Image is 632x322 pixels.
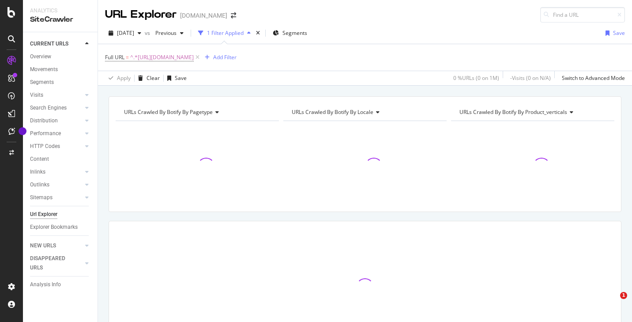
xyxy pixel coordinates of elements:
[30,180,49,189] div: Outlinks
[254,29,262,38] div: times
[30,254,75,273] div: DISAPPEARED URLS
[152,29,177,37] span: Previous
[30,142,60,151] div: HTTP Codes
[30,210,57,219] div: Url Explorer
[30,223,78,232] div: Explorer Bookmarks
[180,11,227,20] div: [DOMAIN_NAME]
[30,15,90,25] div: SiteCrawler
[30,210,91,219] a: Url Explorer
[30,241,56,250] div: NEW URLS
[30,116,83,125] a: Distribution
[30,65,58,74] div: Movements
[30,103,83,113] a: Search Engines
[459,108,567,116] span: URLs Crawled By Botify By product_verticals
[105,7,177,22] div: URL Explorer
[30,103,67,113] div: Search Engines
[135,71,160,85] button: Clear
[213,53,237,61] div: Add Filter
[30,241,83,250] a: NEW URLS
[126,53,129,61] span: =
[19,127,26,135] div: Tooltip anchor
[130,51,194,64] span: ^.*[URL][DOMAIN_NAME]
[510,74,551,82] div: - Visits ( 0 on N/A )
[292,108,373,116] span: URLs Crawled By Botify By locale
[30,91,83,100] a: Visits
[30,167,83,177] a: Inlinks
[30,223,91,232] a: Explorer Bookmarks
[558,71,625,85] button: Switch to Advanced Mode
[30,52,91,61] a: Overview
[117,74,131,82] div: Apply
[290,105,439,119] h4: URLs Crawled By Botify By locale
[30,193,83,202] a: Sitemaps
[30,78,91,87] a: Segments
[30,129,83,138] a: Performance
[30,280,91,289] a: Analysis Info
[207,29,244,37] div: 1 Filter Applied
[145,29,152,37] span: vs
[147,74,160,82] div: Clear
[30,78,54,87] div: Segments
[613,29,625,37] div: Save
[30,7,90,15] div: Analytics
[30,142,83,151] a: HTTP Codes
[453,74,499,82] div: 0 % URLs ( 0 on 1M )
[122,105,271,119] h4: URLs Crawled By Botify By pagetype
[105,53,124,61] span: Full URL
[152,26,187,40] button: Previous
[602,26,625,40] button: Save
[30,65,91,74] a: Movements
[30,116,58,125] div: Distribution
[30,167,45,177] div: Inlinks
[269,26,311,40] button: Segments
[458,105,606,119] h4: URLs Crawled By Botify By product_verticals
[195,26,254,40] button: 1 Filter Applied
[30,280,61,289] div: Analysis Info
[620,292,627,299] span: 1
[30,254,83,273] a: DISAPPEARED URLS
[602,292,623,313] iframe: Intercom live chat
[164,71,187,85] button: Save
[30,155,91,164] a: Content
[201,52,237,63] button: Add Filter
[562,74,625,82] div: Switch to Advanced Mode
[540,7,625,23] input: Find a URL
[124,108,213,116] span: URLs Crawled By Botify By pagetype
[30,193,53,202] div: Sitemaps
[30,39,83,49] a: CURRENT URLS
[30,180,83,189] a: Outlinks
[282,29,307,37] span: Segments
[117,29,134,37] span: 2025 Jul. 20th
[30,129,61,138] div: Performance
[105,26,145,40] button: [DATE]
[175,74,187,82] div: Save
[30,39,68,49] div: CURRENT URLS
[231,12,236,19] div: arrow-right-arrow-left
[30,91,43,100] div: Visits
[105,71,131,85] button: Apply
[30,155,49,164] div: Content
[30,52,51,61] div: Overview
